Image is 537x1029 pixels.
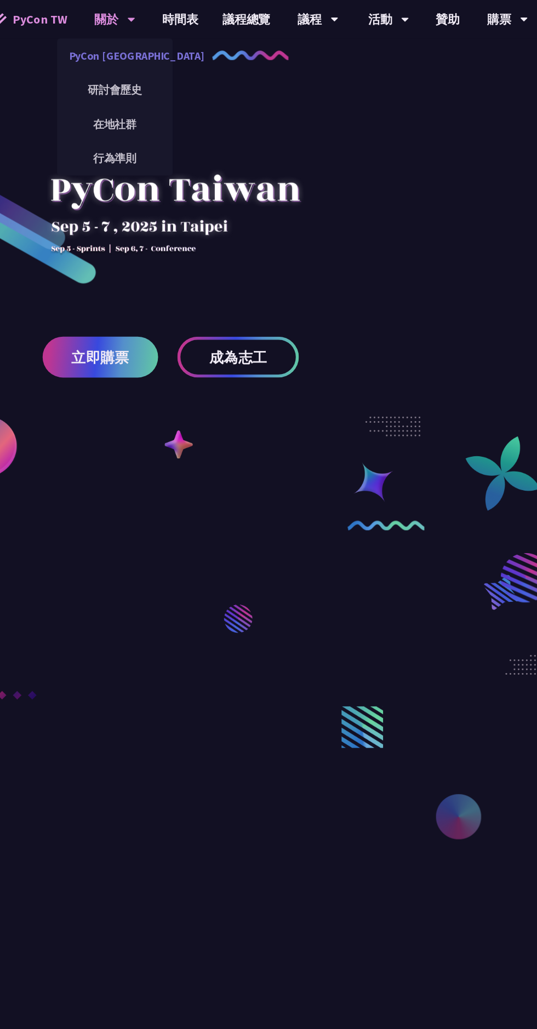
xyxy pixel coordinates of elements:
[16,12,33,23] img: Home icon of PyCon TW 2025
[92,319,145,332] span: 立即購票
[188,307,299,344] a: 成為志工
[344,474,413,483] img: curly-2.e802c9f.png
[79,100,184,126] a: 在地社群
[5,4,99,31] a: PyCon TW
[66,307,171,344] a: 立即購票
[218,319,270,332] span: 成為志工
[220,46,290,55] img: curly-1.ebdbada.png
[79,131,184,157] a: 行為準則
[79,69,184,95] a: 研討會歷史
[79,38,184,64] a: PyCon [GEOGRAPHIC_DATA]
[38,9,88,26] span: PyCon TW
